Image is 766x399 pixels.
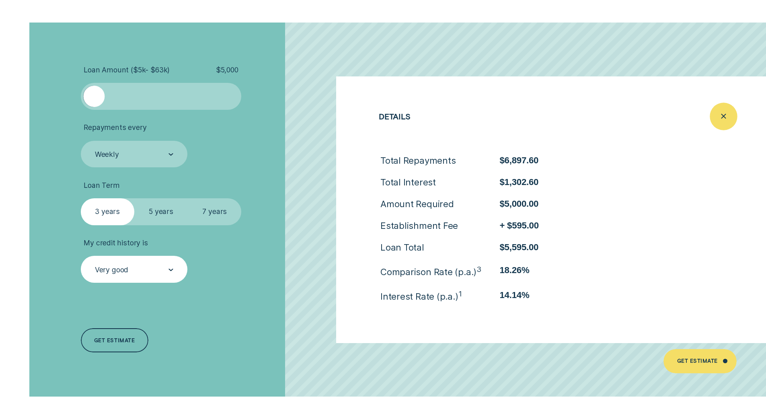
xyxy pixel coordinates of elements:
[95,265,128,274] div: Very good
[95,150,119,159] div: Weekly
[84,181,119,190] span: Loan Term
[188,198,241,225] label: 7 years
[134,198,188,225] label: 5 years
[710,103,737,130] button: Close loan details
[216,66,238,74] span: $ 5,000
[81,328,148,352] a: Get estimate
[84,66,170,74] span: Loan Amount ( $5k - $63k )
[653,269,690,291] span: See details
[619,261,693,312] button: See details
[84,123,146,132] span: Repayments every
[84,239,148,247] span: My credit history is
[663,349,736,373] a: Get Estimate
[81,198,134,225] label: 3 years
